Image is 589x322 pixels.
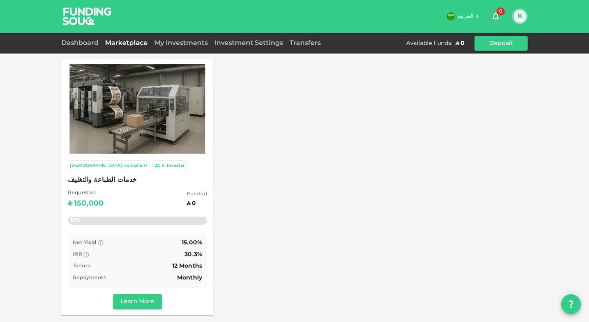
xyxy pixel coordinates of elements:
img: Marketplace Logo [70,63,205,154]
button: Learn More [113,294,162,309]
span: Funded [187,190,207,199]
button: Deposit [474,36,528,51]
button: 0 [488,8,504,25]
a: My Investments [151,40,211,46]
span: Requested [68,189,103,197]
span: 12 Months [172,263,202,269]
a: Marketplace Logo [DEMOGRAPHIC_DATA]-compliant 0Investor خدمات الطباعة والتغليف Requested ʢ150,000... [61,59,214,315]
span: خدمات الطباعة والتغليف [68,174,207,186]
span: 15.00% [182,240,202,246]
span: IRR [73,252,82,257]
div: 0 [162,162,165,169]
button: K [514,10,526,22]
button: question [561,294,581,314]
span: 30.3% [184,252,202,257]
img: flag-sa.b9a346574cdc8950dd34b50780441f57.svg [447,12,455,20]
a: Dashboard [61,40,102,46]
span: Tenure [73,264,90,268]
div: [DEMOGRAPHIC_DATA]-compliant [70,162,147,169]
a: Investment Settings [211,40,286,46]
a: Transfers [286,40,324,46]
span: العربية [457,13,474,19]
div: Investor [167,162,185,169]
span: 0 [497,7,505,16]
span: Repayments [73,275,106,280]
div: ʢ 0 [456,39,465,47]
span: Net Yield [73,240,97,245]
div: Available Funds : [406,39,452,47]
span: Monthly [177,275,202,281]
a: Marketplace [102,40,151,46]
